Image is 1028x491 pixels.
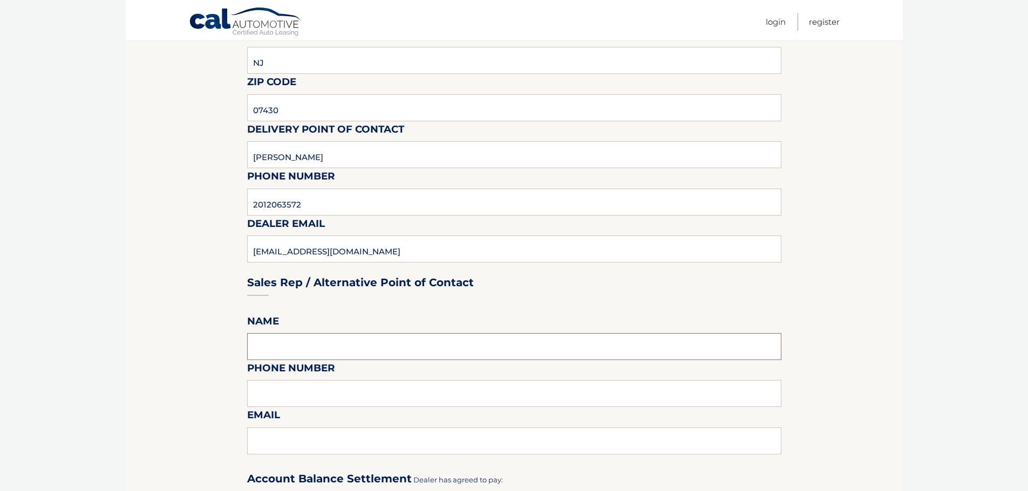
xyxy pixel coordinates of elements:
[247,472,412,486] h3: Account Balance Settlement
[247,276,474,289] h3: Sales Rep / Alternative Point of Contact
[247,407,280,427] label: Email
[766,13,786,31] a: Login
[247,168,335,188] label: Phone Number
[189,7,302,38] a: Cal Automotive
[247,74,296,94] label: Zip Code
[247,360,335,380] label: Phone Number
[247,216,325,236] label: Dealer Email
[413,475,503,484] span: Dealer has agreed to pay:
[809,13,840,31] a: Register
[247,121,404,141] label: Delivery Point of Contact
[247,313,279,333] label: Name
